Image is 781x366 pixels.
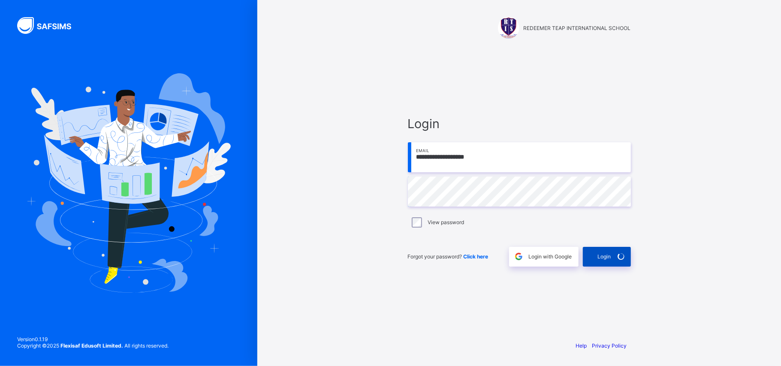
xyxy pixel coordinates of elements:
span: Login [408,116,631,131]
img: Hero Image [27,73,231,293]
a: Click here [464,253,489,260]
span: Version 0.1.19 [17,336,169,342]
img: google.396cfc9801f0270233282035f929180a.svg [514,252,524,261]
span: Login with Google [529,253,572,260]
span: Copyright © 2025 All rights reserved. [17,342,169,349]
a: Privacy Policy [592,342,627,349]
label: View password [428,219,464,225]
span: REDEEMER TEAP INTERNATIONAL SCHOOL [524,25,631,31]
span: Forgot your password? [408,253,489,260]
img: SAFSIMS Logo [17,17,81,34]
strong: Flexisaf Edusoft Limited. [60,342,123,349]
a: Help [576,342,587,349]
